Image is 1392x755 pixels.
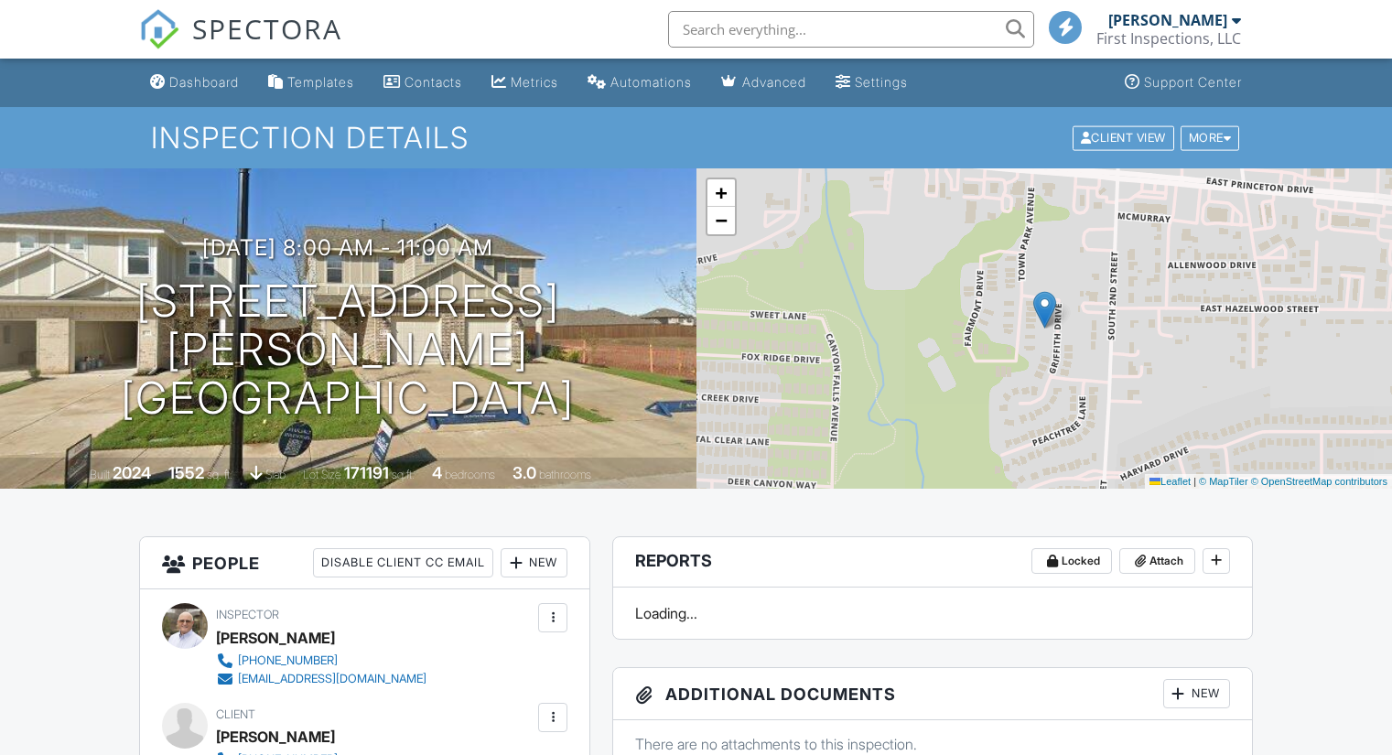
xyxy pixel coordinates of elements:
p: There are no attachments to this inspection. [635,734,1230,754]
div: First Inspections, LLC [1096,29,1241,48]
a: [EMAIL_ADDRESS][DOMAIN_NAME] [216,670,426,688]
a: Contacts [376,66,469,100]
div: 3.0 [513,463,536,482]
a: Support Center [1117,66,1249,100]
img: The Best Home Inspection Software - Spectora [139,9,179,49]
div: [PHONE_NUMBER] [238,653,338,668]
div: [PERSON_NAME] [216,624,335,652]
h3: [DATE] 8:00 am - 11:00 am [202,235,493,260]
span: bedrooms [445,468,495,481]
a: Dashboard [143,66,246,100]
div: Dashboard [169,74,239,90]
a: Client View [1071,130,1179,144]
a: Zoom out [707,207,735,234]
a: Advanced [714,66,814,100]
a: Leaflet [1149,476,1191,487]
h1: Inspection Details [151,122,1241,154]
a: SPECTORA [139,25,342,63]
a: © OpenStreetMap contributors [1251,476,1387,487]
div: Settings [855,74,908,90]
a: Zoom in [707,179,735,207]
a: Metrics [484,66,566,100]
span: sq.ft. [392,468,415,481]
span: Lot Size [303,468,341,481]
a: Templates [261,66,361,100]
div: 1552 [168,463,204,482]
a: [PHONE_NUMBER] [216,652,426,670]
img: Marker [1033,291,1056,329]
span: bathrooms [539,468,591,481]
div: [PERSON_NAME] [1108,11,1227,29]
div: Disable Client CC Email [313,548,493,577]
span: | [1193,476,1196,487]
div: Automations [610,74,692,90]
div: Metrics [511,74,558,90]
span: slab [265,468,286,481]
div: New [501,548,567,577]
a: Automations (Basic) [580,66,699,100]
h3: People [140,537,589,589]
div: 4 [432,463,442,482]
span: SPECTORA [192,9,342,48]
a: © MapTiler [1199,476,1248,487]
div: New [1163,679,1230,708]
div: 2024 [113,463,151,482]
div: Advanced [742,74,806,90]
span: sq. ft. [207,468,232,481]
div: Templates [287,74,354,90]
div: Support Center [1144,74,1242,90]
div: Client View [1073,125,1174,150]
div: 171191 [344,463,389,482]
span: Client [216,707,255,721]
div: More [1181,125,1240,150]
div: Contacts [405,74,462,90]
input: Search everything... [668,11,1034,48]
div: [EMAIL_ADDRESS][DOMAIN_NAME] [238,672,426,686]
div: [PERSON_NAME] [216,723,335,750]
a: Settings [828,66,915,100]
span: − [715,209,727,232]
span: Inspector [216,608,279,621]
h1: [STREET_ADDRESS][PERSON_NAME] [GEOGRAPHIC_DATA] [29,277,667,422]
h3: Additional Documents [613,668,1252,720]
span: Built [90,468,110,481]
span: + [715,181,727,204]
